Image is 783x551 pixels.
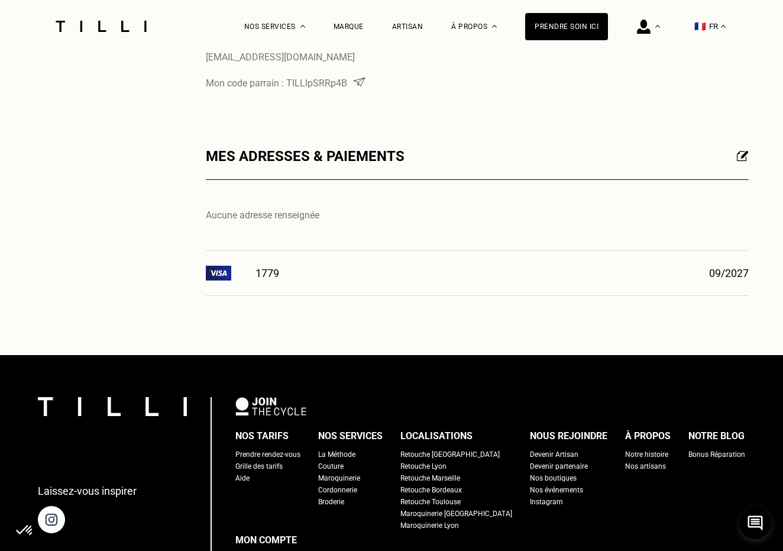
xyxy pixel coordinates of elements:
a: Couture [318,460,344,472]
a: Instagram [530,496,563,508]
a: Marque [334,22,364,31]
label: 09/2027 [206,250,749,296]
img: Menu déroulant [300,25,305,28]
a: Prendre rendez-vous [235,449,300,460]
div: Mes adresses & paiements [206,148,749,180]
a: Maroquinerie Lyon [400,520,459,531]
a: Nos événements [530,484,583,496]
a: Nos boutiques [530,472,577,484]
span: 🇫🇷 [694,21,706,32]
a: Grille des tarifs [235,460,283,472]
img: Menu déroulant [655,25,660,28]
div: À propos [625,427,671,445]
div: 1779 [206,266,279,281]
div: Nos services [318,427,383,445]
p: Laissez-vous inspirer [38,485,137,497]
a: Retouche Lyon [400,460,446,472]
a: Retouche Toulouse [400,496,461,508]
img: CB logo [206,266,231,281]
a: Broderie [318,496,344,508]
a: La Méthode [318,449,355,460]
div: Notre blog [688,427,745,445]
a: Maroquinerie [318,472,360,484]
div: Nos tarifs [235,427,289,445]
img: logo Join The Cycle [235,397,306,415]
img: icône connexion [637,20,651,34]
a: Nos artisans [625,460,666,472]
a: Cordonnerie [318,484,357,496]
img: Partager votre code parrain [352,78,367,86]
p: Mon code parrain : TILLIpSRRp4B [206,78,749,89]
img: page instagram de Tilli une retoucherie à domicile [38,506,65,533]
a: Notre histoire [625,449,668,460]
p: [EMAIL_ADDRESS][DOMAIN_NAME] [206,51,749,63]
a: Artisan [392,22,423,31]
a: Aide [235,472,250,484]
a: Retouche [GEOGRAPHIC_DATA] [400,449,500,460]
img: Menu déroulant à propos [492,25,497,28]
a: Devenir Artisan [530,449,578,460]
img: logo Tilli [38,397,187,415]
div: Localisations [400,427,473,445]
a: Retouche Bordeaux [400,484,462,496]
a: Prendre soin ici [525,13,608,40]
a: Devenir partenaire [530,460,588,472]
div: Nous rejoindre [530,427,607,445]
p: Aucune adresse renseignée [206,210,749,221]
img: Éditer mon profil [737,150,749,161]
a: Retouche Marseille [400,472,460,484]
a: Mon compte [235,531,745,549]
a: Bonus Réparation [688,449,745,460]
img: menu déroulant [721,25,726,28]
a: Maroquinerie [GEOGRAPHIC_DATA] [400,508,512,520]
img: Logo du service de couturière Tilli [51,21,151,32]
